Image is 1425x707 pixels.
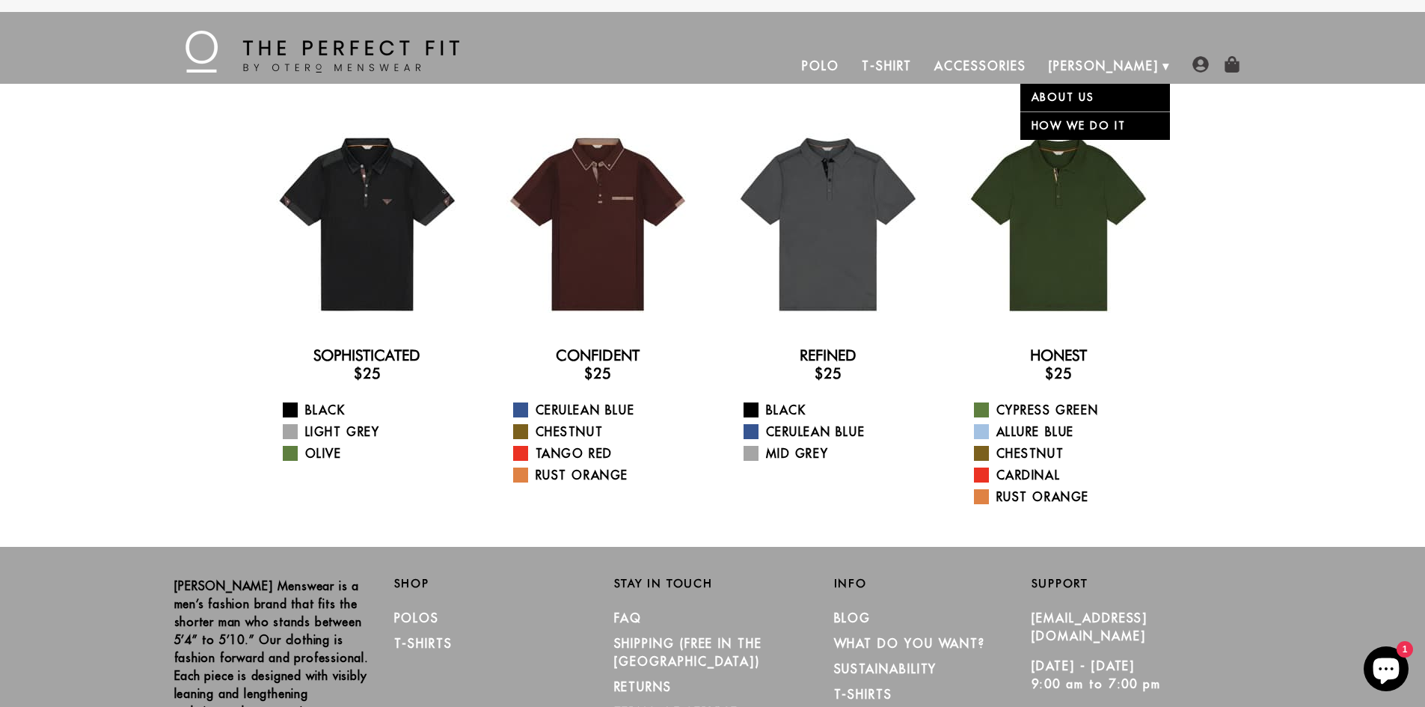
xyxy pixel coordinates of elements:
a: FAQ [614,610,643,625]
a: T-Shirt [851,48,923,84]
a: Cardinal [974,466,1162,484]
h3: $25 [264,364,471,382]
a: Black [283,401,471,419]
a: Blog [834,610,871,625]
inbox-online-store-chat: Shopify online store chat [1359,646,1413,695]
img: user-account-icon.png [1192,56,1209,73]
a: Rust Orange [974,488,1162,506]
a: Tango Red [513,444,701,462]
a: Polo [791,48,851,84]
a: Sustainability [834,661,937,676]
h2: Info [834,577,1032,590]
h2: Stay in Touch [614,577,812,590]
h2: Shop [394,577,592,590]
a: About Us [1020,84,1170,111]
img: The Perfect Fit - by Otero Menswear - Logo [186,31,459,73]
a: Polos [394,610,440,625]
a: Refined [800,346,856,364]
a: Rust Orange [513,466,701,484]
a: Confident [556,346,640,364]
h3: $25 [955,364,1162,382]
a: SHIPPING (Free in the [GEOGRAPHIC_DATA]) [614,636,762,669]
a: Light Grey [283,423,471,441]
a: Mid Grey [744,444,931,462]
a: Cerulean Blue [513,401,701,419]
a: How We Do It [1020,111,1170,140]
h3: $25 [725,364,931,382]
h2: Support [1032,577,1251,590]
a: Honest [1030,346,1087,364]
a: Accessories [923,48,1037,84]
a: Chestnut [513,423,701,441]
a: What Do You Want? [834,636,986,651]
p: [DATE] - [DATE] 9:00 am to 7:00 pm [1032,657,1229,693]
a: T-Shirts [834,687,892,702]
h3: $25 [494,364,701,382]
a: Black [744,401,931,419]
a: Cerulean Blue [744,423,931,441]
a: Olive [283,444,471,462]
a: RETURNS [614,679,672,694]
a: Cypress Green [974,401,1162,419]
a: [PERSON_NAME] [1038,48,1170,84]
a: [EMAIL_ADDRESS][DOMAIN_NAME] [1032,610,1148,643]
img: shopping-bag-icon.png [1224,56,1240,73]
a: Sophisticated [313,346,420,364]
a: T-Shirts [394,636,453,651]
a: Chestnut [974,444,1162,462]
a: Allure Blue [974,423,1162,441]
